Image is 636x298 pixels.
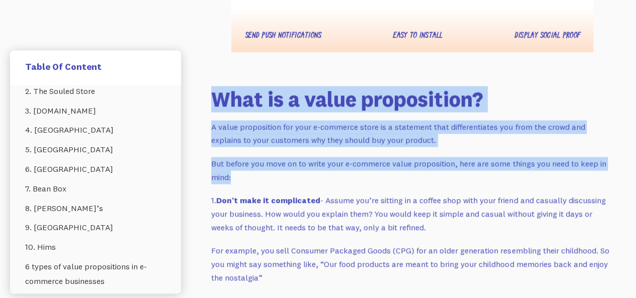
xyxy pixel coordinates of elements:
p: 1. - Assume you’re sitting in a coffee shop with your friend and casually discussing your busines... [211,193,613,234]
a: 7. Bean Box [25,179,166,198]
a: 4. [GEOGRAPHIC_DATA] [25,121,166,140]
a: 3. [DOMAIN_NAME] [25,101,166,121]
div: Display social proof [514,30,580,43]
p: But before you move on to write your e-commerce value proposition, here are some things you need ... [211,157,613,183]
p: A value proposition for your e-commerce store is a statement that differentiates you from the cro... [211,120,613,147]
a: 10. Hims [25,238,166,257]
a: 5. [GEOGRAPHIC_DATA] [25,140,166,160]
div: Send push notifications [245,30,321,43]
h5: Table Of Content [25,60,166,72]
div: Easy to install [393,30,442,43]
a: 9. [GEOGRAPHIC_DATA] [25,218,166,238]
a: 6. [GEOGRAPHIC_DATA] [25,159,166,179]
a: 2. The Souled Store [25,81,166,101]
h2: What is a value proposition? [211,86,613,112]
strong: Don’t make it complicated [216,195,320,205]
a: 6 types of value propositions in e-commerce businesses [25,257,166,291]
p: For example, you sell Consumer Packaged Goods (CPG) for an older generation resembling their chil... [211,244,613,284]
a: 8. [PERSON_NAME]’s [25,198,166,218]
